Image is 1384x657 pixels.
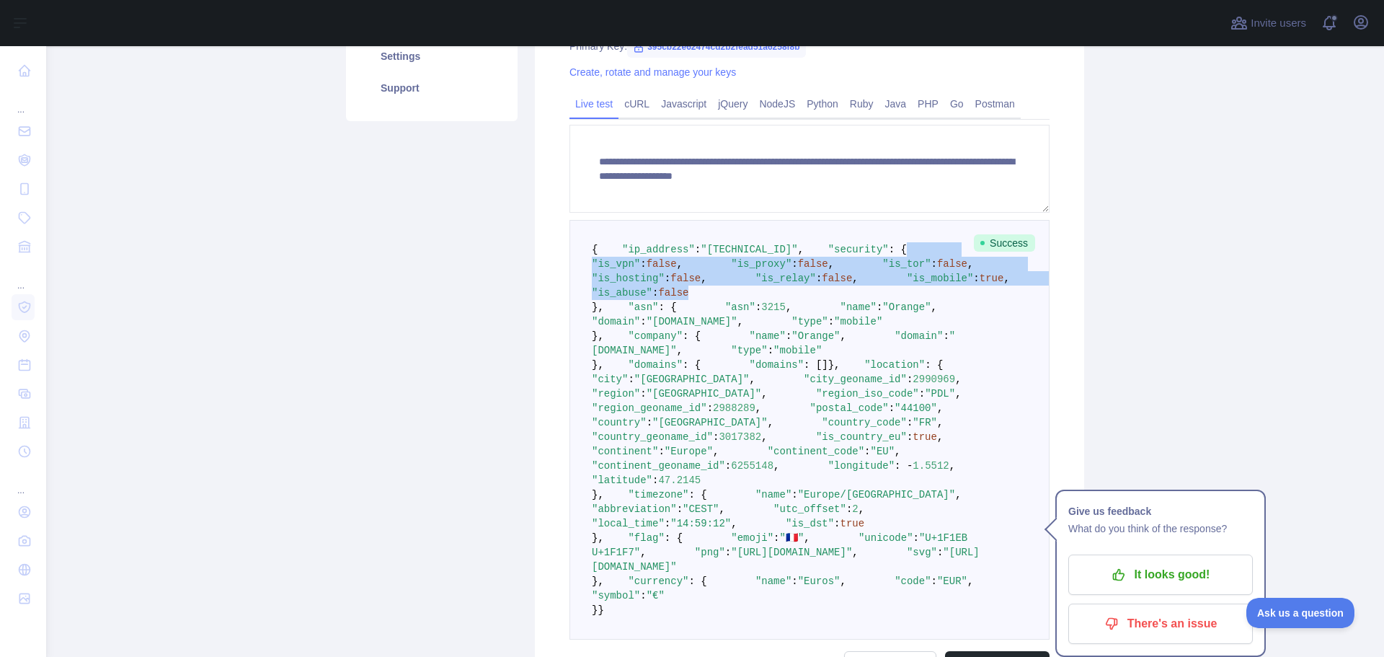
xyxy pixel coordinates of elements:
span: , [937,402,943,414]
span: "is_hosting" [592,273,665,284]
span: "location" [864,359,925,371]
span: : [725,460,731,472]
span: "symbol" [592,590,640,601]
span: "png" [695,547,725,558]
span: "local_time" [592,518,665,529]
span: , [949,460,955,472]
span: : [640,316,646,327]
span: "is_country_eu" [816,431,907,443]
span: "mobile" [773,345,822,356]
span: : [791,489,797,501]
span: : [786,330,791,342]
span: "utc_offset" [773,503,846,515]
span: "domains" [628,359,683,371]
a: Create, rotate and manage your keys [569,66,736,78]
span: , [955,388,961,400]
a: Python [801,92,844,115]
span: : [658,446,664,457]
span: , [859,503,864,515]
span: "is_mobile" [907,273,973,284]
span: "asn" [628,301,658,313]
span: "name" [755,576,791,587]
span: "Orange" [791,330,840,342]
span: : [665,518,670,529]
span: "asn" [725,301,755,313]
span: , [749,374,755,385]
span: : { [925,359,943,371]
span: : [713,431,719,443]
span: "14:59:12" [670,518,731,529]
span: : [877,301,882,313]
span: , [895,446,900,457]
span: , [701,273,706,284]
span: }, [592,532,604,544]
span: "name" [755,489,791,501]
a: Support [363,72,500,104]
span: , [731,518,737,529]
span: "Europe" [665,446,713,457]
span: "currency" [628,576,688,587]
h1: Give us feedback [1068,503,1253,520]
span: : [913,532,919,544]
span: : [773,532,779,544]
span: "is_tor" [882,258,931,270]
span: : [640,258,646,270]
span: "type" [731,345,767,356]
p: There's an issue [1079,612,1242,636]
button: Invite users [1228,12,1309,35]
span: "longitude" [828,460,895,472]
span: "city" [592,374,628,385]
span: "🇫🇷" [780,532,804,544]
p: It looks good! [1079,563,1242,587]
div: ... [12,263,35,291]
span: : [937,547,943,558]
span: : [791,258,797,270]
span: , [967,258,973,270]
span: : [864,446,870,457]
span: : [834,518,840,529]
span: "continent_geoname_id" [592,460,725,472]
span: false [647,258,677,270]
span: "Europe/[GEOGRAPHIC_DATA]" [798,489,955,501]
span: }, [592,359,604,371]
span: , [955,489,961,501]
span: 3017382 [719,431,761,443]
span: : { [683,330,701,342]
span: : [755,301,761,313]
span: true [913,431,937,443]
button: There's an issue [1068,604,1253,644]
span: : [628,374,634,385]
span: : [846,503,852,515]
span: "country_code" [822,417,907,428]
span: "region" [592,388,640,400]
a: Postman [970,92,1021,115]
span: true [840,518,865,529]
span: , [955,374,961,385]
span: false [937,258,967,270]
span: , [768,417,773,428]
span: , [1003,273,1009,284]
a: Java [879,92,913,115]
span: : [907,417,913,428]
span: : [919,388,925,400]
span: 395cb22e62474cd2b2fead51a6258f8b [627,36,806,58]
span: "latitude" [592,475,652,486]
span: : [907,431,913,443]
span: "country" [592,417,647,428]
span: false [822,273,852,284]
a: cURL [618,92,655,115]
span: 47.2145 [658,475,701,486]
span: "name" [840,301,877,313]
span: , [852,273,858,284]
span: } [592,604,598,616]
span: : - [895,460,913,472]
span: "security" [828,244,889,255]
span: "flag" [628,532,664,544]
span: "[GEOGRAPHIC_DATA]" [652,417,768,428]
span: , [713,446,719,457]
span: : { [889,244,907,255]
span: "[DOMAIN_NAME]" [647,316,737,327]
span: }, [828,359,840,371]
span: : { [688,576,706,587]
span: , [761,388,767,400]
